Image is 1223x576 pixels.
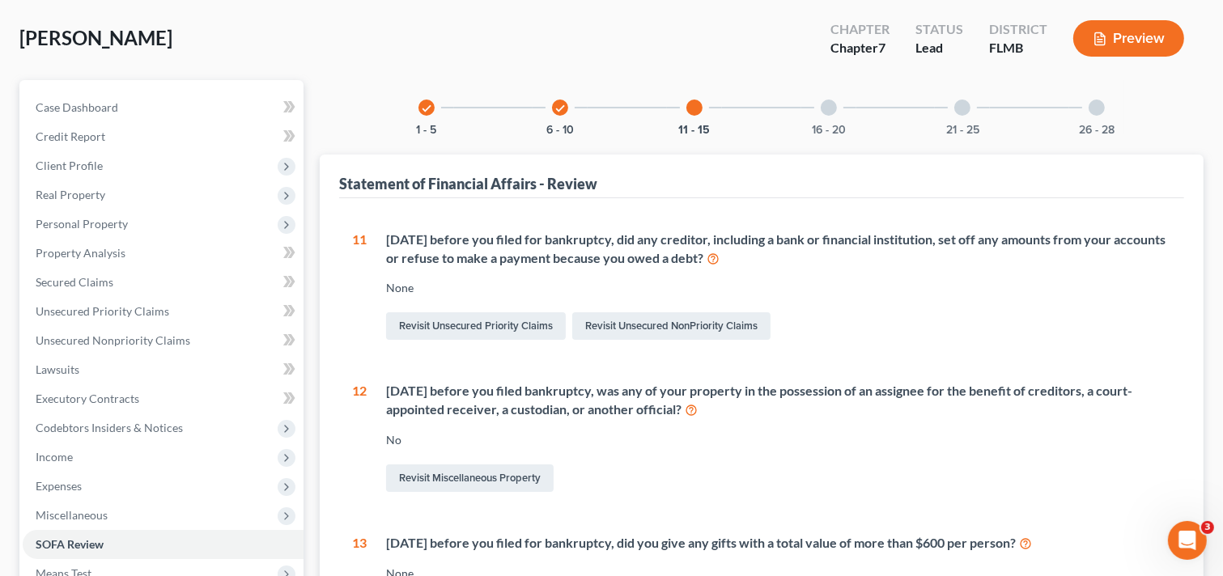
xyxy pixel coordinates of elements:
a: Lawsuits [23,355,304,384]
i: check [421,103,432,114]
span: Expenses [36,479,82,493]
span: Property Analysis [36,246,125,260]
span: 3 [1201,521,1214,534]
button: 16 - 20 [812,125,846,136]
button: 21 - 25 [946,125,979,136]
div: No [386,432,1171,448]
span: Executory Contracts [36,392,139,405]
button: 11 - 15 [679,125,711,136]
a: Case Dashboard [23,93,304,122]
span: Personal Property [36,217,128,231]
div: 11 [352,231,367,344]
div: Status [915,20,963,39]
i: check [554,103,566,114]
span: Unsecured Nonpriority Claims [36,333,190,347]
span: Codebtors Insiders & Notices [36,421,183,434]
a: Revisit Unsecured Priority Claims [386,312,566,340]
span: Secured Claims [36,275,113,289]
a: SOFA Review [23,530,304,559]
span: Lawsuits [36,362,79,376]
span: Credit Report [36,129,105,143]
span: SOFA Review [36,537,104,551]
div: Lead [915,39,963,57]
span: [PERSON_NAME] [19,26,172,49]
span: Case Dashboard [36,100,118,114]
a: Secured Claims [23,268,304,297]
span: Miscellaneous [36,508,108,522]
span: Unsecured Priority Claims [36,304,169,318]
div: [DATE] before you filed bankruptcy, was any of your property in the possession of an assignee for... [386,382,1171,419]
iframe: Intercom live chat [1168,521,1207,560]
a: Unsecured Priority Claims [23,297,304,326]
div: [DATE] before you filed for bankruptcy, did any creditor, including a bank or financial instituti... [386,231,1171,268]
button: 26 - 28 [1079,125,1115,136]
div: 12 [352,382,367,495]
div: Chapter [830,39,890,57]
div: [DATE] before you filed for bankruptcy, did you give any gifts with a total value of more than $6... [386,534,1171,553]
button: 6 - 10 [546,125,574,136]
div: None [386,280,1171,296]
a: Revisit Miscellaneous Property [386,464,554,492]
span: 7 [878,40,885,55]
a: Revisit Unsecured NonPriority Claims [572,312,771,340]
div: Chapter [830,20,890,39]
span: Client Profile [36,159,103,172]
div: Statement of Financial Affairs - Review [339,174,597,193]
button: Preview [1073,20,1184,57]
div: District [989,20,1047,39]
span: Real Property [36,188,105,201]
a: Executory Contracts [23,384,304,413]
a: Unsecured Nonpriority Claims [23,326,304,355]
span: Income [36,450,73,464]
a: Credit Report [23,122,304,151]
button: 1 - 5 [416,125,436,136]
a: Property Analysis [23,239,304,268]
div: FLMB [989,39,1047,57]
